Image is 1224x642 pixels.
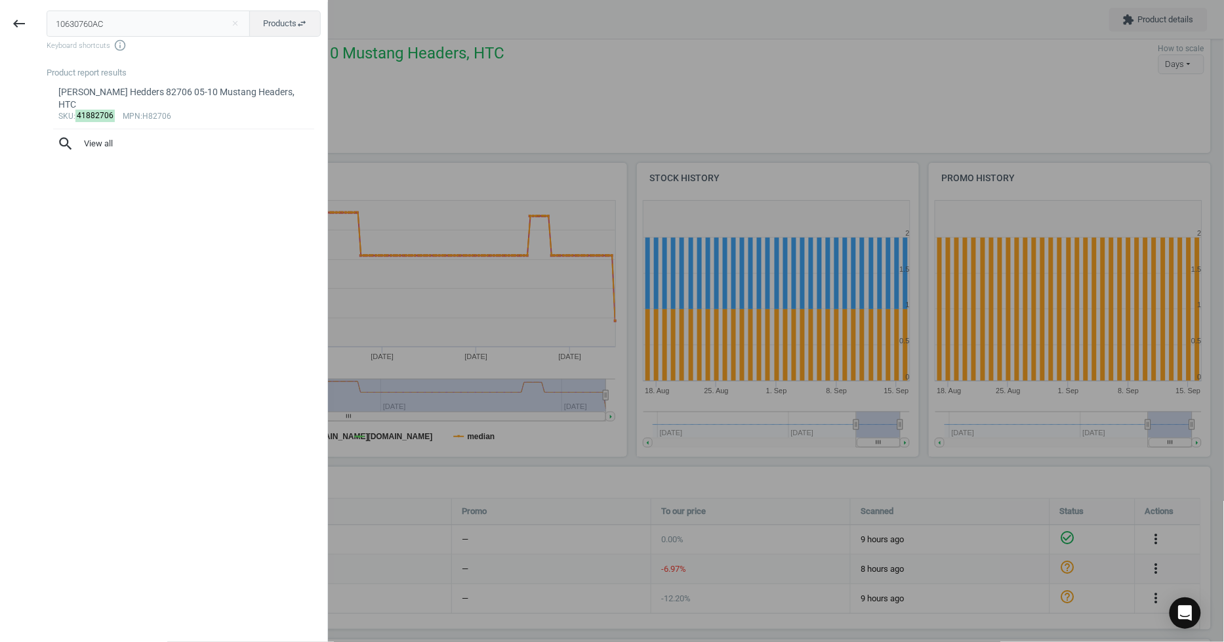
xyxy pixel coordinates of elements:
[225,18,245,30] button: Close
[58,112,73,121] span: sku
[47,11,251,37] input: Enter the SKU or product name
[249,11,321,37] button: Productsswap_horiz
[1170,597,1201,629] div: Open Intercom Messenger
[57,135,74,152] i: search
[11,16,27,32] i: keyboard_backspace
[58,112,310,122] div: : :H82706
[58,86,310,112] div: [PERSON_NAME] Hedders 82706 05-10 Mustang Headers, HTC
[75,110,115,122] mark: 41882706
[123,112,140,121] span: mpn
[57,135,310,152] span: View all
[47,67,327,79] div: Product report results
[296,18,307,29] i: swap_horiz
[47,129,321,158] button: searchView all
[113,39,127,52] i: info_outline
[263,18,307,30] span: Products
[47,39,321,52] span: Keyboard shortcuts
[4,9,34,39] button: keyboard_backspace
